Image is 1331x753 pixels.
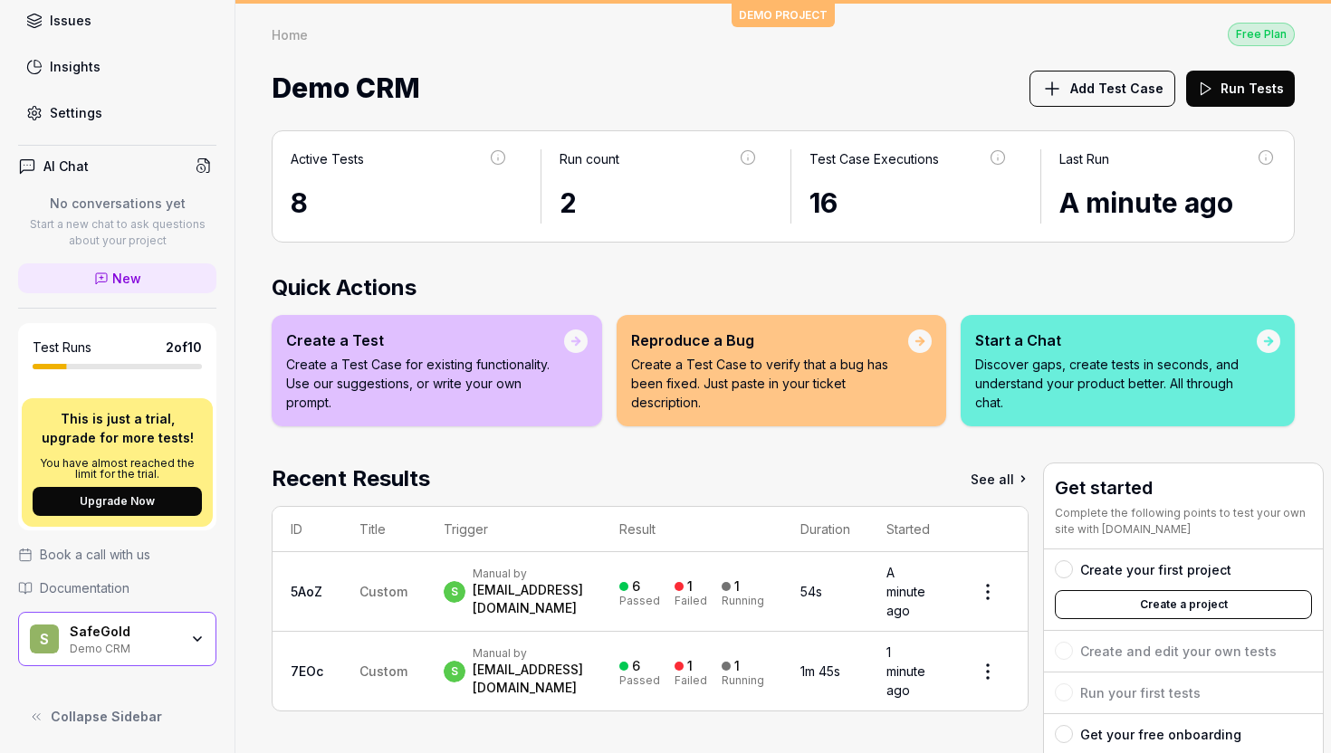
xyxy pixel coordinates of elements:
div: Create a Test [286,329,564,351]
div: [EMAIL_ADDRESS][DOMAIN_NAME] [473,581,583,617]
div: Run count [560,149,619,168]
h4: AI Chat [43,157,89,176]
button: Add Test Case [1029,71,1175,107]
div: 2 [560,183,758,224]
span: Demo CRM [272,64,420,112]
th: Duration [782,507,868,552]
span: Custom [359,663,407,679]
a: See all [971,462,1029,495]
h3: Get started [1055,474,1312,501]
div: SafeGold [70,624,178,640]
p: You have almost reached the limit for the trial. [33,458,202,480]
div: 16 [809,183,1008,224]
h2: Recent Results [272,462,430,495]
span: Collapse Sidebar [51,707,162,726]
div: 8 [291,183,508,224]
div: Failed [675,596,707,606]
div: Create your first project [1080,560,1231,579]
span: New [112,269,141,288]
div: [EMAIL_ADDRESS][DOMAIN_NAME] [473,661,583,697]
time: 1 minute ago [886,644,925,698]
div: Settings [50,103,102,122]
button: SSafeGoldDemo CRM [18,612,216,666]
button: Run Tests [1186,71,1295,107]
button: Free Plan [1228,22,1295,46]
div: Manual by [473,646,583,661]
div: Running [722,596,764,606]
p: No conversations yet [18,194,216,213]
h5: Test Runs [33,339,91,356]
div: Last Run [1059,149,1109,168]
span: Book a call with us [40,545,150,564]
span: s [444,661,465,682]
p: This is just a trial, upgrade for more tests! [33,409,202,447]
button: Create a project [1055,590,1312,619]
div: Get your free onboarding [1080,725,1241,744]
div: Reproduce a Bug [631,329,908,351]
p: Start a new chat to ask questions about your project [18,216,216,249]
div: Complete the following points to test your own site with [DOMAIN_NAME] [1055,505,1312,538]
span: S [30,624,59,653]
div: Active Tests [291,149,364,168]
a: Issues [18,3,216,38]
th: Title [341,507,426,552]
div: 6 [632,578,640,595]
a: Book a call with us [18,545,216,564]
th: ID [273,507,341,552]
p: Discover gaps, create tests in seconds, and understand your product better. All through chat. [975,355,1257,412]
div: 1 [734,578,740,595]
div: Issues [50,11,91,30]
a: Insights [18,49,216,84]
div: Free Plan [1228,23,1295,46]
div: Demo CRM [70,640,178,654]
span: s [444,581,465,603]
span: 2 of 10 [166,338,202,357]
a: 5AoZ [291,584,322,599]
div: Start a Chat [975,329,1257,351]
div: Insights [50,57,101,76]
div: Manual by [473,567,583,581]
div: Home [272,25,308,43]
div: Test Case Executions [809,149,939,168]
a: Documentation [18,578,216,597]
div: 1 [734,658,740,674]
span: Add Test Case [1070,79,1163,98]
time: A minute ago [886,565,925,618]
p: Create a Test Case to verify that a bug has been fixed. Just paste in your ticket description. [631,355,908,412]
div: Passed [619,675,660,686]
th: Result [601,507,782,552]
div: 1 [687,578,693,595]
div: Failed [675,675,707,686]
time: A minute ago [1059,186,1233,219]
button: Upgrade Now [33,487,202,516]
div: Running [722,675,764,686]
th: Trigger [426,507,601,552]
time: 1m 45s [800,663,840,679]
div: Passed [619,596,660,606]
div: 6 [632,658,640,674]
h2: Quick Actions [272,272,1295,304]
th: Started [868,507,948,552]
a: Settings [18,95,216,130]
span: Documentation [40,578,129,597]
a: New [18,263,216,293]
span: Custom [359,584,407,599]
div: 1 [687,658,693,674]
time: 54s [800,584,822,599]
p: Create a Test Case for existing functionality. Use our suggestions, or write your own prompt. [286,355,564,412]
button: Collapse Sidebar [18,699,216,735]
a: 7EOc [291,663,323,679]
